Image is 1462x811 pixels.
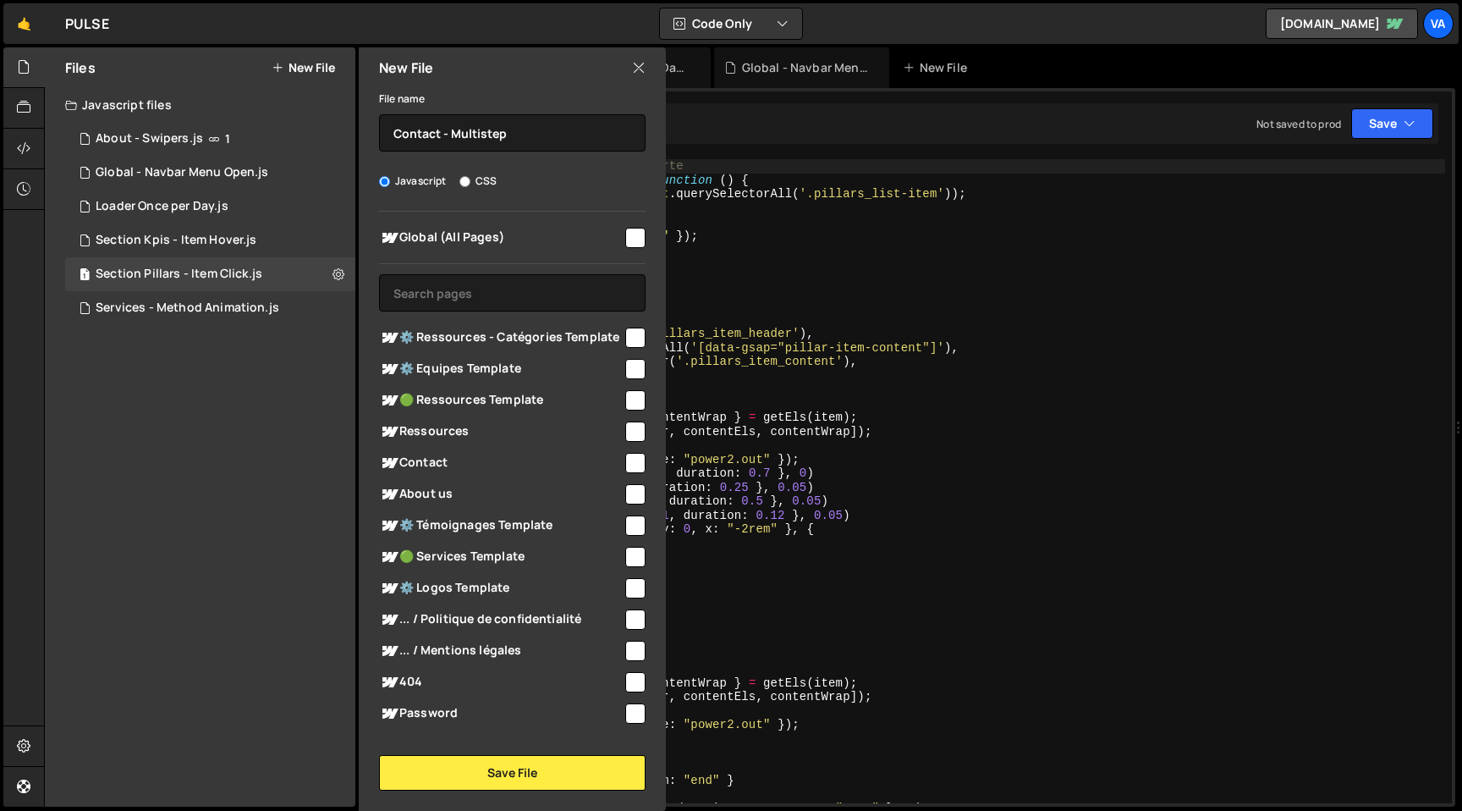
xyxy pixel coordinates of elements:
span: Ressources [379,422,623,442]
span: ⚙️ Logos Template [379,578,623,599]
h2: New File [379,58,433,77]
div: Services - Method Animation.js [96,301,279,316]
div: 16253/44429.js [65,257,355,291]
div: About - Swipers.js [96,131,203,146]
div: 16253/44426.js [65,156,355,190]
input: Name [379,114,646,152]
span: Password [379,703,623,724]
span: ... / Politique de confidentialité [379,610,623,630]
div: PULSE [65,14,109,34]
h2: Files [65,58,96,77]
a: Va [1423,8,1454,39]
div: Loader Once per Day.js [96,199,228,214]
input: Search pages [379,274,646,312]
span: ⚙️ Témoignages Template [379,516,623,536]
div: Section Kpis - Item Hover.js [96,233,256,248]
label: File name [379,91,425,108]
label: Javascript [379,173,447,190]
a: [DOMAIN_NAME] [1266,8,1418,39]
span: Contact [379,453,623,473]
div: Global - Navbar Menu Open.js [742,59,869,76]
button: New File [272,61,335,74]
span: 1 [225,132,230,146]
div: New File [903,59,974,76]
span: About us [379,484,623,505]
a: 🤙 [3,3,45,44]
div: 16253/44485.js [65,223,355,257]
div: 16253/44878.js [65,291,355,325]
span: 1 [80,269,90,283]
div: 16253/43838.js [65,122,355,156]
span: 🟢 Ressources Template [379,390,623,411]
span: ⚙️ Equipes Template [379,359,623,379]
button: Save [1351,108,1433,139]
input: Javascript [379,176,390,187]
div: Global - Navbar Menu Open.js [96,165,268,180]
label: CSS [459,173,497,190]
div: Section Pillars - Item Click.js [96,267,262,282]
span: 404 [379,672,623,692]
button: Save File [379,755,646,791]
span: ⚙️ Ressources - Catégories Template [379,328,623,348]
span: 🟢 Services Template [379,547,623,567]
button: Code Only [660,8,802,39]
div: 16253/45227.js [65,190,355,223]
input: CSS [459,176,470,187]
span: ... / Mentions légales [379,641,623,661]
span: Global (All Pages) [379,228,623,248]
div: Not saved to prod [1256,117,1341,131]
div: Javascript files [45,88,355,122]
